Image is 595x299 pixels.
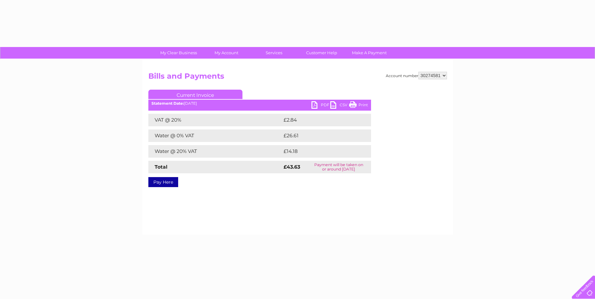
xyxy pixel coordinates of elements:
[148,145,282,158] td: Water @ 20% VAT
[282,114,357,126] td: £2.84
[148,177,178,187] a: Pay Here
[148,90,242,99] a: Current Invoice
[282,129,358,142] td: £26.61
[155,164,167,170] strong: Total
[248,47,300,59] a: Services
[200,47,252,59] a: My Account
[343,47,395,59] a: Make A Payment
[148,72,447,84] h2: Bills and Payments
[311,101,330,110] a: PDF
[296,47,348,59] a: Customer Help
[330,101,349,110] a: CSV
[282,145,357,158] td: £14.18
[148,129,282,142] td: Water @ 0% VAT
[153,47,205,59] a: My Clear Business
[306,161,371,173] td: Payment will be taken on or around [DATE]
[349,101,368,110] a: Print
[386,72,447,79] div: Account number
[284,164,300,170] strong: £43.63
[151,101,184,106] b: Statement Date:
[148,101,371,106] div: [DATE]
[148,114,282,126] td: VAT @ 20%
